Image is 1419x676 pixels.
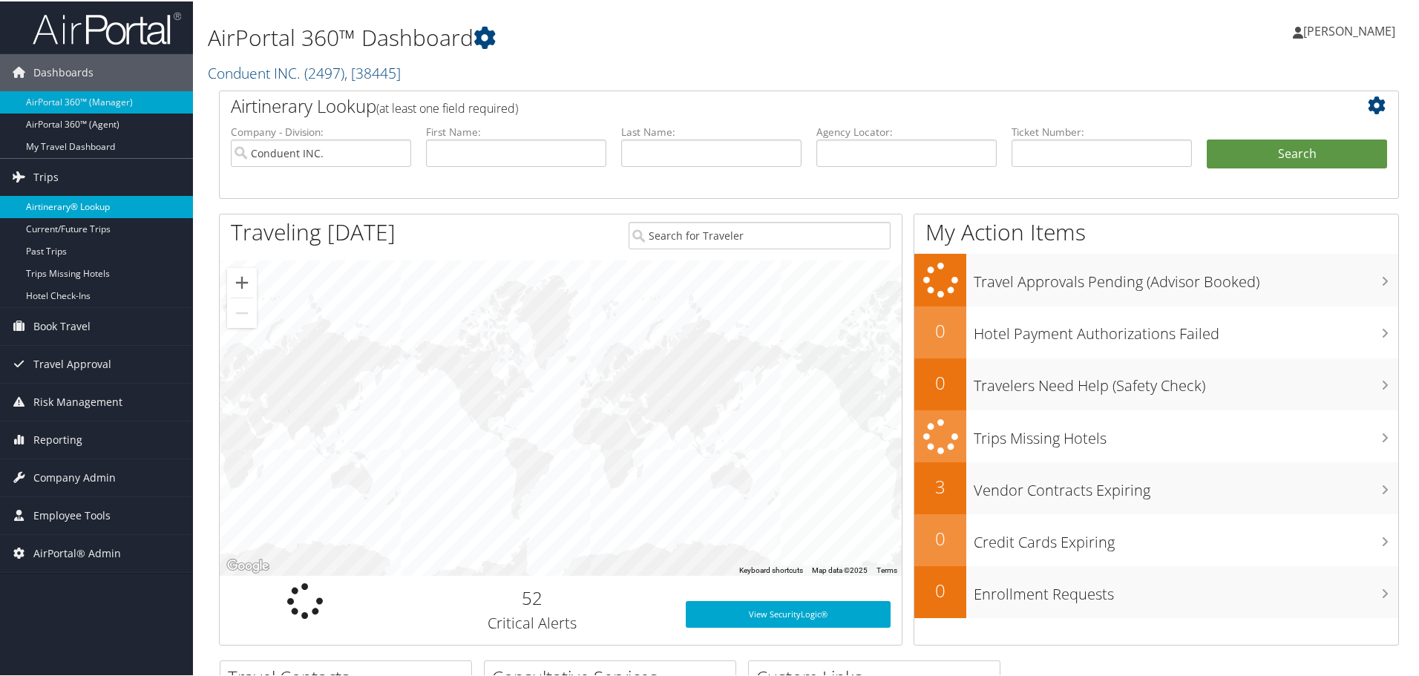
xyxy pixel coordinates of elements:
[816,123,997,138] label: Agency Locator:
[914,357,1398,409] a: 0Travelers Need Help (Safety Check)
[974,419,1398,447] h3: Trips Missing Hotels
[974,315,1398,343] h3: Hotel Payment Authorizations Failed
[621,123,802,138] label: Last Name:
[1293,7,1410,52] a: [PERSON_NAME]
[231,92,1289,117] h2: Airtinerary Lookup
[812,565,868,573] span: Map data ©2025
[914,409,1398,462] a: Trips Missing Hotels
[914,513,1398,565] a: 0Credit Cards Expiring
[33,306,91,344] span: Book Travel
[739,564,803,574] button: Keyboard shortcuts
[33,344,111,381] span: Travel Approval
[426,123,606,138] label: First Name:
[686,600,891,626] a: View SecurityLogic®
[227,297,257,326] button: Zoom out
[402,584,663,609] h2: 52
[231,215,396,246] h1: Traveling [DATE]
[914,565,1398,617] a: 0Enrollment Requests
[914,461,1398,513] a: 3Vendor Contracts Expiring
[914,252,1398,305] a: Travel Approvals Pending (Advisor Booked)
[223,555,272,574] a: Open this area in Google Maps (opens a new window)
[914,305,1398,357] a: 0Hotel Payment Authorizations Failed
[223,555,272,574] img: Google
[914,317,966,342] h2: 0
[974,575,1398,603] h3: Enrollment Requests
[974,471,1398,499] h3: Vendor Contracts Expiring
[974,263,1398,291] h3: Travel Approvals Pending (Advisor Booked)
[1207,138,1387,168] button: Search
[208,21,1009,52] h1: AirPortal 360™ Dashboard
[914,215,1398,246] h1: My Action Items
[231,123,411,138] label: Company - Division:
[227,266,257,296] button: Zoom in
[344,62,401,82] span: , [ 38445 ]
[974,523,1398,551] h3: Credit Cards Expiring
[402,611,663,632] h3: Critical Alerts
[974,367,1398,395] h3: Travelers Need Help (Safety Check)
[33,496,111,533] span: Employee Tools
[914,577,966,602] h2: 0
[876,565,897,573] a: Terms (opens in new tab)
[914,525,966,550] h2: 0
[304,62,344,82] span: ( 2497 )
[33,157,59,194] span: Trips
[33,420,82,457] span: Reporting
[33,458,116,495] span: Company Admin
[33,10,181,45] img: airportal-logo.png
[914,473,966,498] h2: 3
[629,220,891,248] input: Search for Traveler
[1303,22,1395,38] span: [PERSON_NAME]
[1012,123,1192,138] label: Ticket Number:
[208,62,401,82] a: Conduent INC.
[914,369,966,394] h2: 0
[376,99,518,115] span: (at least one field required)
[33,534,121,571] span: AirPortal® Admin
[33,53,94,90] span: Dashboards
[33,382,122,419] span: Risk Management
